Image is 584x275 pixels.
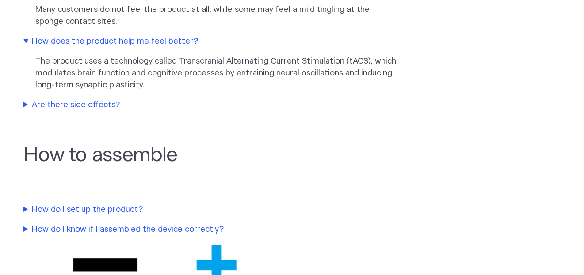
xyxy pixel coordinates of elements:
[23,204,395,216] summary: How do I set up the product?
[23,143,561,179] h2: How to assemble
[23,224,395,236] summary: How do I know if I assembled the device correctly?
[35,56,396,91] p: The product uses a technology called Transcranial Alternating Current Stimulation (tACS), which m...
[35,4,396,28] p: Many customers do not feel the product at all, while some may feel a mild tingling at the sponge ...
[23,99,395,111] summary: Are there side effects?
[23,36,395,48] summary: How does the product help me feel better?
